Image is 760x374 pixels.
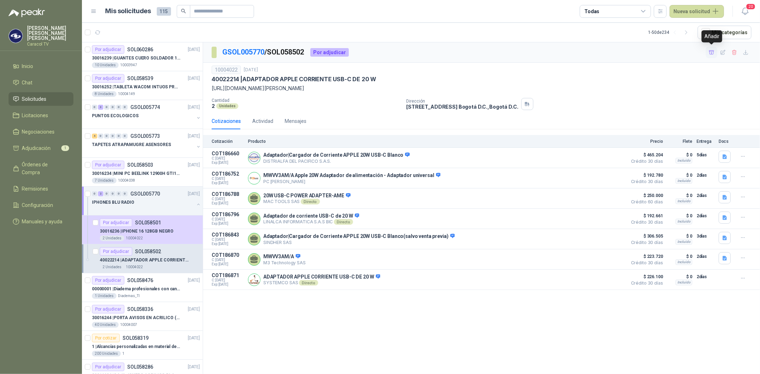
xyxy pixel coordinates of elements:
[697,272,714,281] p: 2 días
[92,161,124,169] div: Por adjudicar
[118,91,135,97] p: 10004149
[122,134,128,139] div: 0
[212,232,244,238] p: COT186843
[212,151,244,156] p: COT186660
[667,151,692,159] p: $ 0
[127,278,153,283] p: SOL058476
[92,74,124,83] div: Por adjudicar
[98,105,103,110] div: 3
[667,191,692,200] p: $ 0
[263,199,351,204] p: MAC TOOLS SAS
[92,322,119,328] div: 40 Unidades
[9,125,73,139] a: Negociaciones
[92,276,124,285] div: Por adjudicar
[9,76,73,89] a: Chat
[669,5,724,18] button: Nueva solicitud
[212,117,241,125] div: Cotizaciones
[263,254,306,260] p: MWVV3AM/A
[188,75,200,82] p: [DATE]
[719,139,733,144] p: Docs
[676,239,692,245] div: Incluido
[110,134,115,139] div: 0
[697,191,714,200] p: 2 días
[100,228,174,235] p: 30016236 | IPHONE 16 128GB NEGRO
[22,111,48,119] span: Licitaciones
[92,45,124,54] div: Por adjudicar
[82,302,203,331] a: Por adjudicarSOL058336[DATE] 30016244 |PORTA AVISOS EN ACRILICO (En el adjunto mas informacion)40...
[92,105,97,110] div: 0
[285,117,306,125] div: Mensajes
[697,139,714,144] p: Entrega
[697,252,714,261] p: 2 días
[667,171,692,180] p: $ 0
[697,171,714,180] p: 2 días
[181,9,186,14] span: search
[263,179,440,184] p: PC [PERSON_NAME]
[627,139,663,144] p: Precio
[92,132,201,155] a: 4 0 0 0 0 0 GSOL005773[DATE] TAPETES ATRAPAMUGRE ASENSORES
[100,235,124,241] div: 2 Unidades
[263,193,351,199] p: 20W USB-C POWER ADAPTER-AME
[188,162,200,168] p: [DATE]
[222,48,264,56] a: GSOL005770
[92,141,171,148] p: TAPETES ATRAPAMUGRE ASENSORES
[118,178,135,183] p: 10004038
[263,280,380,286] p: SYSTEMCO SAS
[82,158,203,187] a: Por adjudicarSOL058503[DATE] 30016234 |MINI PC BEELINK 12900H GTI12 I97 Unidades10004038
[92,351,121,357] div: 200 Unidades
[627,220,663,224] span: Crédito 30 días
[82,71,203,100] a: Por adjudicarSOL058539[DATE] 30016252 |TABLETA WACOM INTUOS PRO LARGE PTK870K0A8 Unidades10004149
[127,162,153,167] p: SOL058503
[212,98,400,103] p: Cantidad
[92,62,119,68] div: 10 Unidades
[212,76,376,83] p: 40022214 | ADAPTADOR APPLE CORRIENTE USB-C DE 20 W
[104,191,109,196] div: 0
[301,199,320,204] div: Directo
[9,92,73,106] a: Solicitudes
[263,240,455,245] p: SINDHER SAS
[104,134,109,139] div: 0
[188,364,200,370] p: [DATE]
[110,191,115,196] div: 0
[92,170,181,177] p: 30016234 | MINI PC BEELINK 12900H GTI12 I9
[697,212,714,220] p: 2 días
[22,185,48,193] span: Remisiones
[100,247,132,256] div: Por adjudicar
[627,191,663,200] span: $ 250.000
[263,219,359,225] p: LINALCA INFORMATICA S.A.S BIC
[212,222,244,226] span: Exp: [DATE]
[212,139,244,144] p: Cotización
[9,141,73,155] a: Adjudicación1
[697,232,714,240] p: 3 días
[22,95,47,103] span: Solicitudes
[9,182,73,196] a: Remisiones
[110,105,115,110] div: 0
[702,30,722,42] div: Añadir
[627,171,663,180] span: $ 192.780
[212,171,244,177] p: COT186752
[126,235,143,241] p: 10004022
[100,218,132,227] div: Por adjudicar
[584,7,599,15] div: Todas
[212,252,244,258] p: COT186870
[9,158,73,179] a: Órdenes de Compra
[22,62,33,70] span: Inicio
[248,172,260,184] img: Company Logo
[667,139,692,144] p: Flete
[188,335,200,342] p: [DATE]
[9,215,73,228] a: Manuales y ayuda
[92,199,134,206] p: IPHONES BLU RADIO
[22,128,55,136] span: Negociaciones
[627,212,663,220] span: $ 192.661
[82,42,203,71] a: Por adjudicarSOL060286[DATE] 30016239 |GUANTES CUERO SOLDADOR 14 STEEL PRO SAFE(ADJUNTO FICHA TEC...
[92,334,120,342] div: Por cotizar
[212,177,244,181] span: C: [DATE]
[100,264,124,270] div: 2 Unidades
[263,159,410,164] p: DISTRIALFA DEL PACIFICO S.A.S.
[627,151,663,159] span: $ 465.204
[212,238,244,242] span: C: [DATE]
[130,105,160,110] p: GSOL005774
[130,191,160,196] p: GSOL005770
[188,306,200,313] p: [DATE]
[127,364,153,369] p: SOL058286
